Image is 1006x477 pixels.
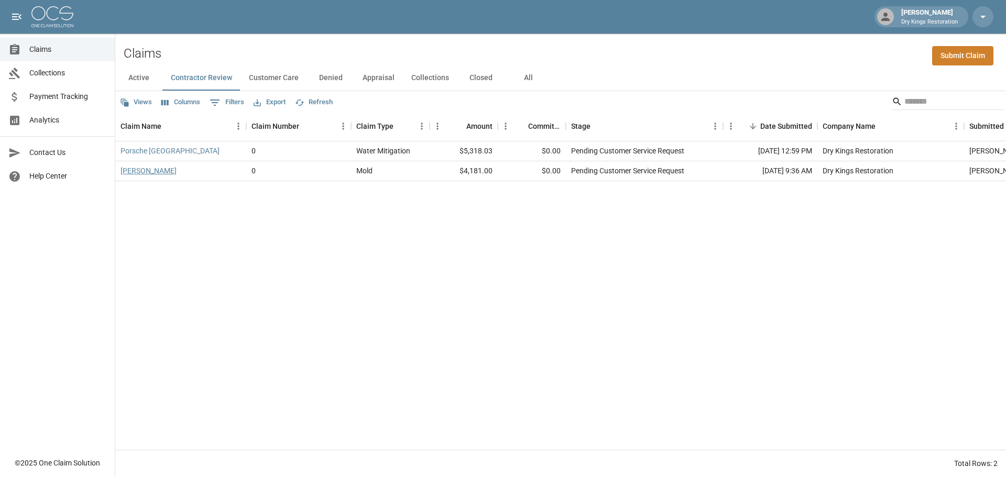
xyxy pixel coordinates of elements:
[505,65,552,91] button: All
[723,112,817,141] div: Date Submitted
[29,115,106,126] span: Analytics
[954,458,998,469] div: Total Rows: 2
[571,146,684,156] div: Pending Customer Service Request
[251,94,288,110] button: Export
[403,65,457,91] button: Collections
[430,141,498,161] div: $5,318.03
[571,165,684,176] div: Pending Customer Service Request
[817,112,964,141] div: Company Name
[251,146,256,156] div: 0
[430,161,498,181] div: $4,181.00
[430,112,498,141] div: Amount
[356,112,393,141] div: Claim Type
[124,46,161,61] h2: Claims
[162,65,240,91] button: Contractor Review
[892,93,1004,112] div: Search
[457,65,505,91] button: Closed
[307,65,354,91] button: Denied
[159,94,203,110] button: Select columns
[723,118,739,134] button: Menu
[231,118,246,134] button: Menu
[121,146,220,156] a: Porsche [GEOGRAPHIC_DATA]
[466,112,493,141] div: Amount
[823,146,893,156] div: Dry Kings Restoration
[498,141,566,161] div: $0.00
[115,112,246,141] div: Claim Name
[121,165,177,176] a: [PERSON_NAME]
[498,161,566,181] div: $0.00
[351,112,430,141] div: Claim Type
[498,118,513,134] button: Menu
[746,119,760,134] button: Sort
[117,94,155,110] button: Views
[723,161,817,181] div: [DATE] 9:36 AM
[29,91,106,102] span: Payment Tracking
[901,18,958,27] p: Dry Kings Restoration
[251,112,299,141] div: Claim Number
[121,112,161,141] div: Claim Name
[723,141,817,161] div: [DATE] 12:59 PM
[760,112,812,141] div: Date Submitted
[6,6,27,27] button: open drawer
[354,65,403,91] button: Appraisal
[414,118,430,134] button: Menu
[393,119,408,134] button: Sort
[430,118,445,134] button: Menu
[15,458,100,468] div: © 2025 One Claim Solution
[498,112,566,141] div: Committed Amount
[251,165,256,176] div: 0
[932,46,993,65] a: Submit Claim
[299,119,314,134] button: Sort
[161,119,176,134] button: Sort
[29,147,106,158] span: Contact Us
[335,118,351,134] button: Menu
[566,112,723,141] div: Stage
[29,68,106,79] span: Collections
[823,165,893,176] div: Dry Kings Restoration
[292,94,335,110] button: Refresh
[528,112,561,141] div: Committed Amount
[513,119,528,134] button: Sort
[591,119,605,134] button: Sort
[115,65,162,91] button: Active
[246,112,351,141] div: Claim Number
[823,112,876,141] div: Company Name
[240,65,307,91] button: Customer Care
[115,65,1006,91] div: dynamic tabs
[571,112,591,141] div: Stage
[31,6,73,27] img: ocs-logo-white-transparent.png
[356,146,410,156] div: Water Mitigation
[897,7,962,26] div: [PERSON_NAME]
[29,44,106,55] span: Claims
[452,119,466,134] button: Sort
[207,94,247,111] button: Show filters
[876,119,890,134] button: Sort
[29,171,106,182] span: Help Center
[356,165,373,176] div: Mold
[948,118,964,134] button: Menu
[707,118,723,134] button: Menu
